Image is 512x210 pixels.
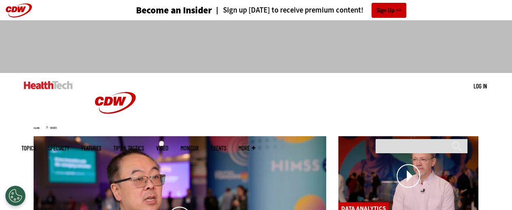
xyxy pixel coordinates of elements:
[238,145,255,151] span: More
[211,145,226,151] a: Events
[109,28,404,65] iframe: advertisement
[136,6,212,15] h3: Become an Insider
[5,186,25,206] button: Open Preferences
[113,145,144,151] a: Tips & Tactics
[48,145,69,151] span: Specialty
[106,6,212,15] a: Become an Insider
[5,186,25,206] div: Cookies Settings
[474,82,487,90] a: Log in
[24,81,73,89] img: Home
[85,73,146,133] img: Home
[85,126,146,135] a: CDW
[212,6,363,14] a: Sign up [DATE] to receive premium content!
[21,145,36,151] span: Topics
[81,145,101,151] a: Features
[372,3,406,18] a: Sign Up
[474,82,487,90] div: User menu
[181,145,199,151] a: MonITor
[156,145,168,151] a: Video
